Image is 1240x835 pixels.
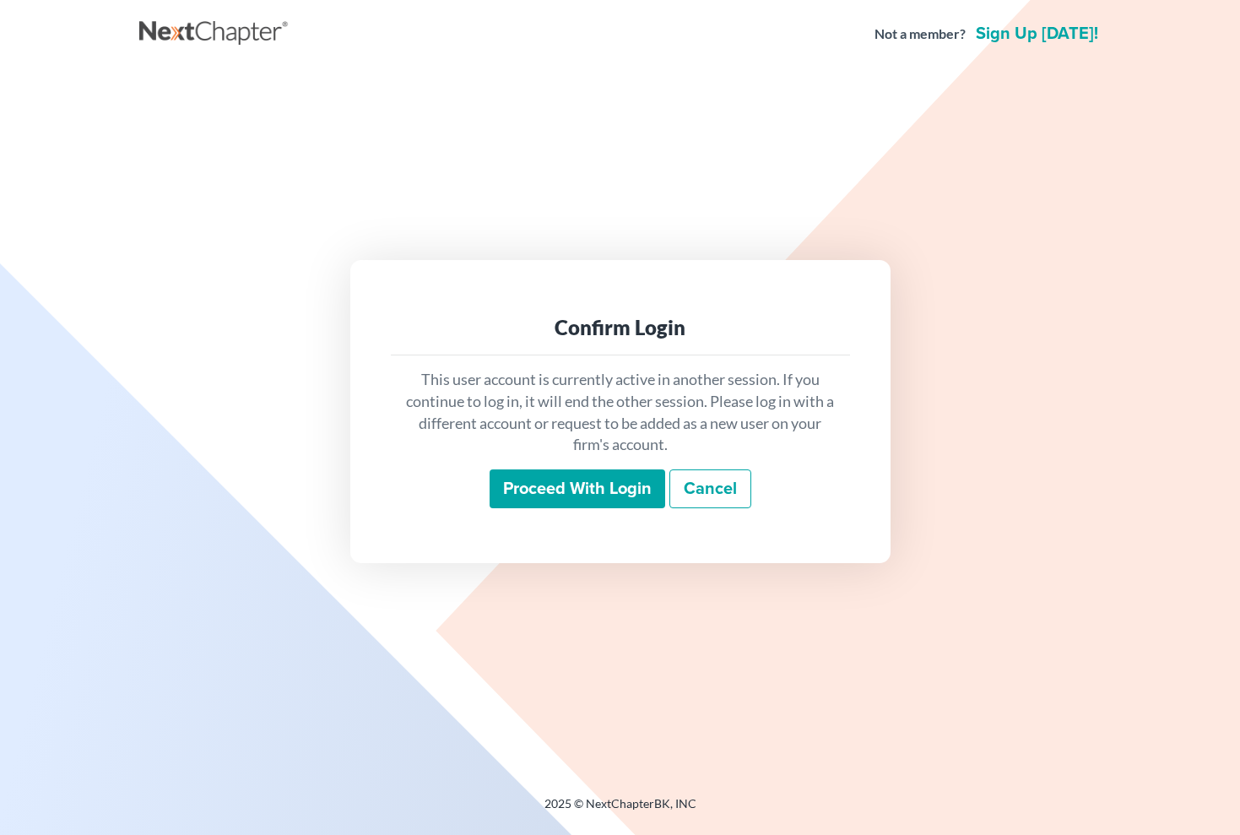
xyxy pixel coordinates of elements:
[404,314,837,341] div: Confirm Login
[404,369,837,456] p: This user account is currently active in another session. If you continue to log in, it will end ...
[490,469,665,508] input: Proceed with login
[669,469,751,508] a: Cancel
[874,24,966,44] strong: Not a member?
[972,25,1102,42] a: Sign up [DATE]!
[139,795,1102,826] div: 2025 © NextChapterBK, INC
